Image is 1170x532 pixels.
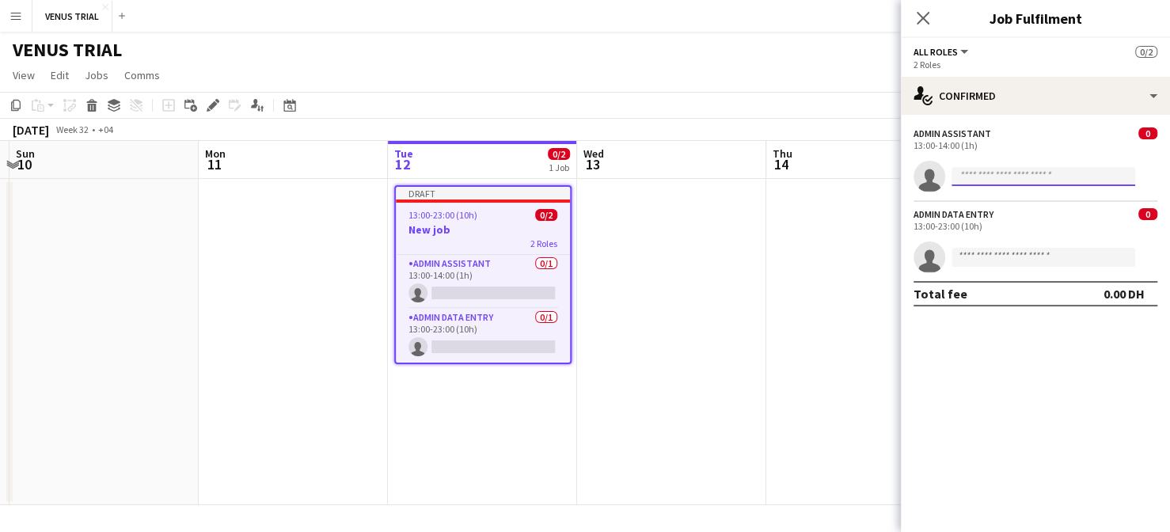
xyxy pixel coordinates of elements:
[118,65,166,85] a: Comms
[914,139,1157,151] div: 13:00-14:00 (1h)
[13,68,35,82] span: View
[914,286,967,302] div: Total fee
[773,146,792,161] span: Thu
[914,208,993,220] div: Admin Data Entry
[13,122,49,138] div: [DATE]
[205,146,226,161] span: Mon
[583,146,604,161] span: Wed
[44,65,75,85] a: Edit
[1135,46,1157,58] span: 0/2
[85,68,108,82] span: Jobs
[32,1,112,32] button: VENUS TRIAL
[1138,127,1157,139] span: 0
[914,127,991,139] div: Admin Assistant
[914,46,971,58] button: All roles
[535,209,557,221] span: 0/2
[16,146,35,161] span: Sun
[914,46,958,58] span: All roles
[548,148,570,160] span: 0/2
[530,237,557,249] span: 2 Roles
[6,65,41,85] a: View
[396,187,570,199] div: Draft
[581,155,604,173] span: 13
[914,220,1157,232] div: 13:00-23:00 (10h)
[408,209,477,221] span: 13:00-23:00 (10h)
[914,59,1157,70] div: 2 Roles
[392,155,413,173] span: 12
[52,123,92,135] span: Week 32
[394,185,572,364] app-job-card: Draft13:00-23:00 (10h)0/2New job2 RolesAdmin Assistant0/113:00-14:00 (1h) Admin Data Entry0/113:0...
[78,65,115,85] a: Jobs
[396,255,570,309] app-card-role: Admin Assistant0/113:00-14:00 (1h)
[13,155,35,173] span: 10
[1104,286,1145,302] div: 0.00 DH
[770,155,792,173] span: 14
[98,123,113,135] div: +04
[901,77,1170,115] div: Confirmed
[549,161,569,173] div: 1 Job
[13,38,122,62] h1: VENUS TRIAL
[394,146,413,161] span: Tue
[396,309,570,363] app-card-role: Admin Data Entry0/113:00-23:00 (10h)
[901,8,1170,28] h3: Job Fulfilment
[396,222,570,237] h3: New job
[1138,208,1157,220] span: 0
[203,155,226,173] span: 11
[51,68,69,82] span: Edit
[124,68,160,82] span: Comms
